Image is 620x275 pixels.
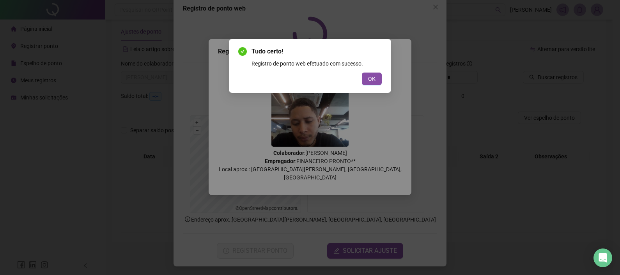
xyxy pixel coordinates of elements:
[252,47,382,56] span: Tudo certo!
[238,47,247,56] span: check-circle
[593,248,612,267] div: Open Intercom Messenger
[252,59,382,68] div: Registro de ponto web efetuado com sucesso.
[368,75,376,83] span: OK
[362,73,382,85] button: OK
